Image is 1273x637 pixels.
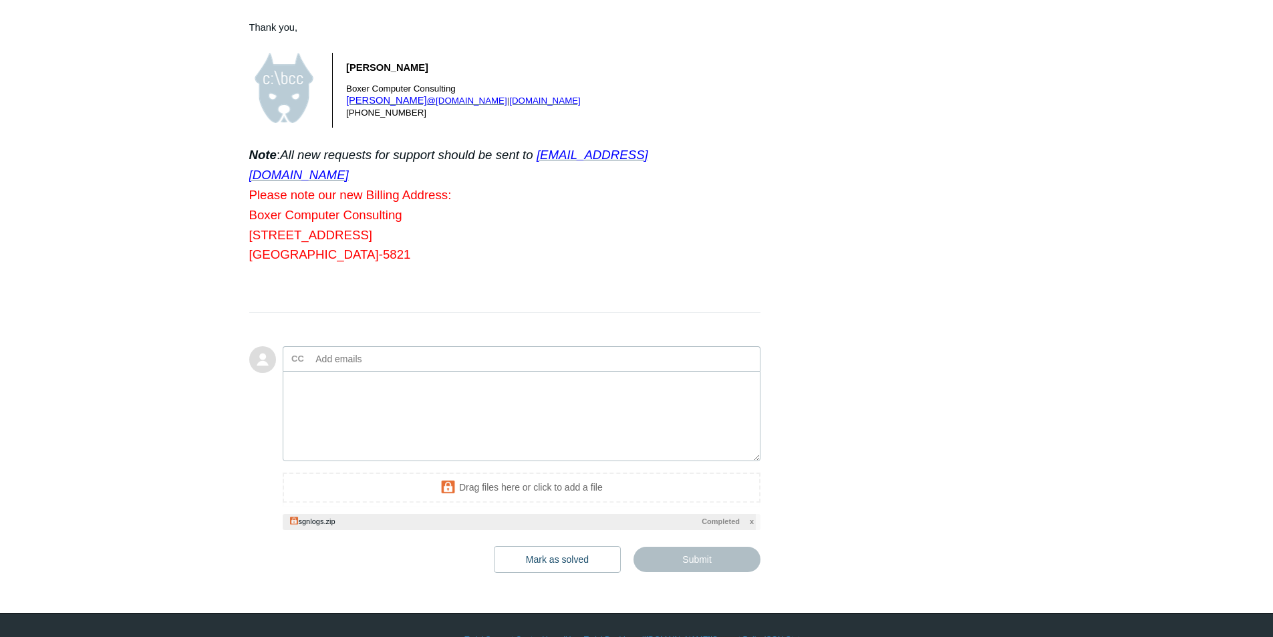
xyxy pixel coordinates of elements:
[346,108,426,118] span: [PHONE_NUMBER]
[249,148,648,182] i: All new requests for support should be sent to
[702,516,740,527] span: Completed
[311,349,454,369] input: Add emails
[346,95,507,106] a: [PERSON_NAME]@[DOMAIN_NAME]
[249,53,319,123] img: Logo
[249,148,648,182] span: :
[249,208,402,222] span: Boxer Computer Consulting
[249,148,648,182] a: [EMAIL_ADDRESS][DOMAIN_NAME]
[346,84,456,94] span: Boxer Computer Consulting
[291,349,304,369] label: CC
[494,546,621,573] button: Mark as solved
[249,188,452,202] span: Please note our new Billing Address:
[249,22,298,33] span: Thank you,
[283,371,761,461] textarea: Add your reply
[249,228,373,242] span: [STREET_ADDRESS]
[346,62,428,73] span: [PERSON_NAME]
[249,148,277,162] span: Note
[346,95,427,106] span: [PERSON_NAME]
[633,547,760,572] input: Submit
[507,96,509,106] span: |
[509,96,581,106] a: [DOMAIN_NAME]
[427,96,507,106] span: @[DOMAIN_NAME]
[750,516,754,527] span: x
[249,247,411,261] span: [GEOGRAPHIC_DATA]-5821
